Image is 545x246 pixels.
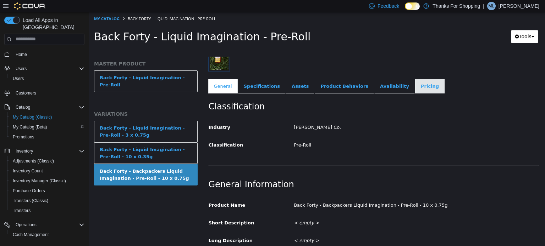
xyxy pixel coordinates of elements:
[13,208,31,213] span: Transfers
[1,88,87,98] button: Customers
[10,133,37,141] a: Promotions
[487,2,496,10] div: Mike Lysack
[10,206,84,215] span: Transfers
[197,67,226,81] a: Assets
[14,2,46,10] img: Cova
[13,76,24,81] span: Users
[10,230,84,239] span: Cash Management
[13,124,47,130] span: My Catalog (Beta)
[200,187,456,199] div: Back Forty - Backpackers Liquid Imagination - Pre-Roll - 10 x 0.75g
[120,130,155,135] span: Classification
[13,147,36,155] button: Inventory
[286,67,326,81] a: Availability
[13,103,84,111] span: Catalog
[10,177,84,185] span: Inventory Manager (Classic)
[13,198,48,204] span: Transfers (Classic)
[120,225,164,231] span: Long Description
[10,113,84,121] span: My Catalog (Classic)
[5,98,109,105] h5: VARIATIONS
[1,220,87,230] button: Operations
[1,146,87,156] button: Inventory
[7,156,87,166] button: Adjustments (Classic)
[326,67,356,81] a: Pricing
[16,104,30,110] span: Catalog
[10,133,84,141] span: Promotions
[200,205,456,217] div: < empty >
[5,4,31,9] a: My Catalog
[13,188,45,194] span: Purchase Orders
[10,113,55,121] a: My Catalog (Classic)
[10,157,84,165] span: Adjustments (Classic)
[489,2,495,10] span: ML
[11,112,103,126] div: Back Forty - Liquid Imagination - Pre-Roll - 3 x 0.75g
[378,2,399,10] span: Feedback
[7,166,87,176] button: Inventory Count
[10,230,51,239] a: Cash Management
[11,155,103,169] div: Back Forty - Backpackers Liquid Imagination - Pre-Roll - 10 x 0.75g
[499,2,539,10] p: [PERSON_NAME]
[13,50,30,59] a: Home
[120,89,451,100] h2: Classification
[483,2,484,10] p: |
[1,49,87,59] button: Home
[10,206,33,215] a: Transfers
[13,114,52,120] span: My Catalog (Classic)
[5,48,109,55] h5: MASTER PRODUCT
[7,176,87,186] button: Inventory Manager (Classic)
[433,2,480,10] p: Thanks For Shopping
[13,103,33,111] button: Catalog
[7,186,87,196] button: Purchase Orders
[13,88,84,97] span: Customers
[5,58,109,80] a: Back Forty - Liquid Imagination - Pre-Roll
[13,147,84,155] span: Inventory
[7,196,87,206] button: Transfers (Classic)
[1,64,87,74] button: Users
[16,66,27,71] span: Users
[10,196,51,205] a: Transfers (Classic)
[13,221,39,229] button: Operations
[120,112,142,118] span: Industry
[7,74,87,84] button: Users
[10,167,84,175] span: Inventory Count
[120,167,451,178] h2: General Information
[200,127,456,139] div: Pre-Roll
[16,90,36,96] span: Customers
[10,123,50,131] a: My Catalog (Beta)
[200,222,456,235] div: < empty >
[13,50,84,59] span: Home
[13,89,39,97] a: Customers
[422,18,450,31] button: Tools
[10,157,57,165] a: Adjustments (Classic)
[10,74,84,83] span: Users
[10,167,46,175] a: Inventory Count
[120,208,166,213] span: Short Description
[7,132,87,142] button: Promotions
[13,134,34,140] span: Promotions
[13,158,54,164] span: Adjustments (Classic)
[10,196,84,205] span: Transfers (Classic)
[7,206,87,216] button: Transfers
[16,52,27,57] span: Home
[120,190,157,195] span: Product Name
[10,177,69,185] a: Inventory Manager (Classic)
[10,74,27,83] a: Users
[13,64,84,73] span: Users
[39,4,127,9] span: Back Forty - Liquid Imagination - Pre-Roll
[13,232,49,238] span: Cash Management
[16,222,37,228] span: Operations
[11,134,103,148] div: Back Forty - Liquid Imagination - Pre-Roll - 10 x 0.35g
[1,102,87,112] button: Catalog
[13,178,66,184] span: Inventory Manager (Classic)
[149,67,197,81] a: Specifications
[10,123,84,131] span: My Catalog (Beta)
[405,2,420,10] input: Dark Mode
[13,64,29,73] button: Users
[20,17,84,31] span: Load All Apps in [GEOGRAPHIC_DATA]
[7,122,87,132] button: My Catalog (Beta)
[10,187,84,195] span: Purchase Orders
[200,109,456,121] div: [PERSON_NAME] Co.
[7,230,87,240] button: Cash Management
[7,112,87,122] button: My Catalog (Classic)
[10,187,48,195] a: Purchase Orders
